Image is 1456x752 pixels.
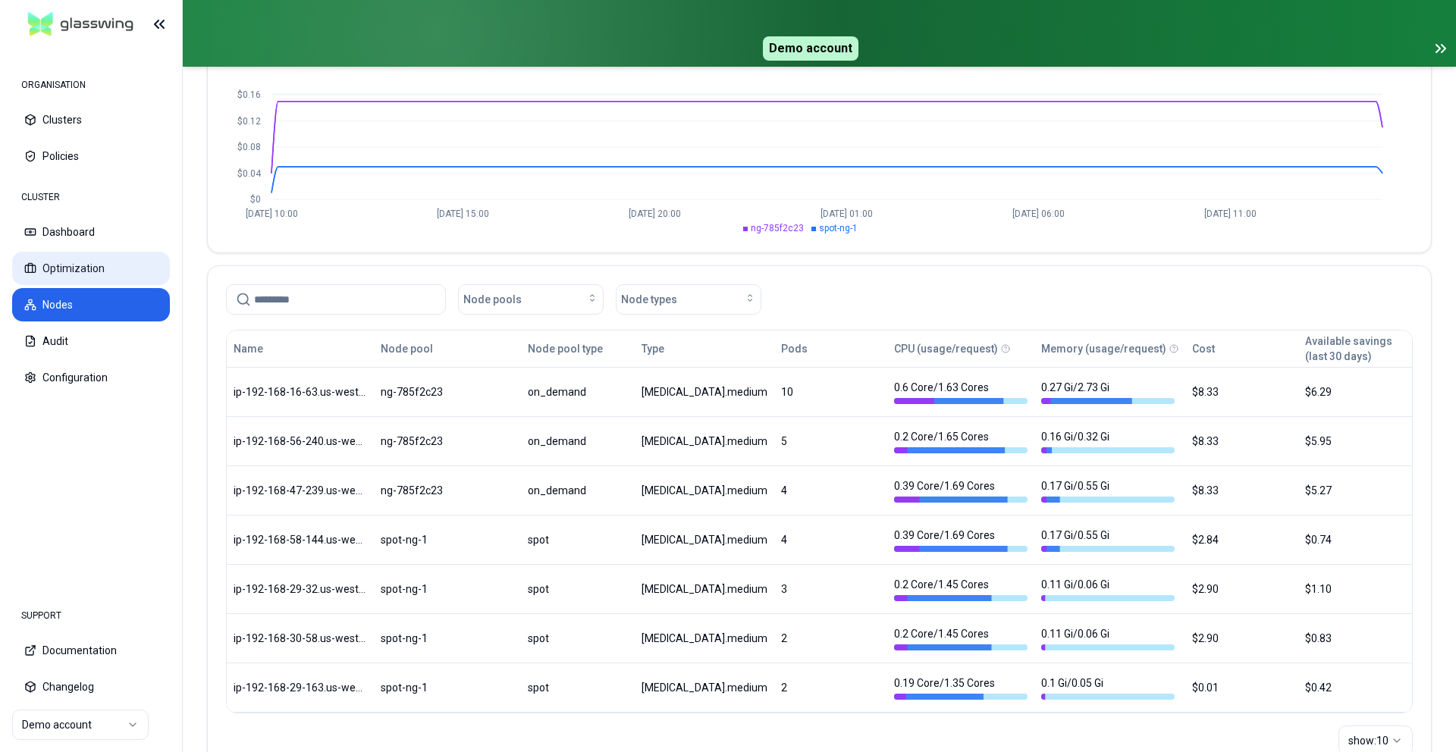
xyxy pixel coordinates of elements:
[819,223,858,233] span: spot-ng-1
[381,631,514,646] div: spot-ng-1
[381,384,514,399] div: ng-785f2c23
[642,483,767,498] div: t3.medium
[528,680,628,695] div: spot
[642,434,767,449] div: t3.medium
[12,670,170,703] button: Changelog
[763,36,858,61] span: Demo account
[234,483,367,498] div: ip-192-168-47-239.us-west-1.compute.internal
[1305,631,1405,646] div: $0.83
[1305,384,1405,399] div: $6.29
[381,532,514,547] div: spot-ng-1
[12,634,170,667] button: Documentation
[1041,675,1175,700] div: 0.1 Gi / 0.05 Gi
[12,139,170,173] button: Policies
[234,631,367,646] div: ip-192-168-30-58.us-west-1.compute.internal
[1305,434,1405,449] div: $5.95
[381,334,433,364] button: Node pool
[12,324,170,358] button: Audit
[616,284,761,315] button: Node types
[246,208,298,219] tspan: [DATE] 10:00
[1192,384,1291,399] div: $8.33
[234,334,263,364] button: Name
[894,380,1028,404] div: 0.6 Core / 1.63 Cores
[463,292,522,307] span: Node pools
[1305,334,1392,364] div: Available savings (last 30 days)
[1305,581,1405,597] div: $1.10
[621,292,677,307] span: Node types
[458,284,604,315] button: Node pools
[234,384,367,399] div: ip-192-168-16-63.us-west-1.compute.internal
[12,600,170,631] div: SUPPORT
[1305,483,1405,498] div: $5.27
[821,208,873,219] tspan: [DATE] 01:00
[234,680,367,695] div: ip-192-168-29-163.us-west-1.compute.internal
[1192,581,1291,597] div: $2.90
[894,626,1028,650] div: 0.2 Core / 1.45 Cores
[642,581,767,597] div: t3.medium
[1305,680,1405,695] div: $0.42
[781,680,880,695] div: 2
[528,532,628,547] div: spot
[1204,208,1257,219] tspan: [DATE] 11:00
[381,680,514,695] div: spot-ng-1
[234,532,367,547] div: ip-192-168-58-144.us-west-1.compute.internal
[381,434,514,449] div: ng-785f2c23
[237,89,261,100] tspan: $0.16
[894,528,1028,552] div: 0.39 Core / 1.69 Cores
[528,483,628,498] div: on_demand
[528,581,628,597] div: spot
[234,581,367,597] div: ip-192-168-29-32.us-west-1.compute.internal
[894,675,1028,700] div: 0.19 Core / 1.35 Cores
[437,208,489,219] tspan: [DATE] 15:00
[1041,626,1175,650] div: 0.11 Gi / 0.06 Gi
[1041,334,1166,364] button: Memory (usage/request)
[1012,208,1065,219] tspan: [DATE] 06:00
[894,429,1028,453] div: 0.2 Core / 1.65 Cores
[237,116,261,127] tspan: $0.12
[1041,429,1175,453] div: 0.16 Gi / 0.32 Gi
[381,483,514,498] div: ng-785f2c23
[12,361,170,394] button: Configuration
[381,581,514,597] div: spot-ng-1
[781,631,880,646] div: 2
[528,334,603,364] button: Node pool type
[1192,434,1291,449] div: $8.33
[781,334,808,364] button: Pods
[12,215,170,249] button: Dashboard
[12,252,170,285] button: Optimization
[1041,380,1175,404] div: 0.27 Gi / 2.73 Gi
[12,288,170,321] button: Nodes
[12,182,170,212] div: CLUSTER
[642,631,767,646] div: t3.medium
[1192,483,1291,498] div: $8.33
[237,142,261,152] tspan: $0.08
[237,168,262,179] tspan: $0.04
[528,384,628,399] div: on_demand
[894,334,998,364] button: CPU (usage/request)
[781,581,880,597] div: 3
[22,7,140,42] img: GlassWing
[751,223,804,233] span: ng-785f2c23
[234,434,367,449] div: ip-192-168-56-240.us-west-1.compute.internal
[528,631,628,646] div: spot
[12,103,170,136] button: Clusters
[1041,577,1175,601] div: 0.11 Gi / 0.06 Gi
[1305,532,1405,547] div: $0.74
[894,577,1028,601] div: 0.2 Core / 1.45 Cores
[781,532,880,547] div: 4
[642,680,767,695] div: t3.medium
[528,434,628,449] div: on_demand
[781,384,880,399] div: 10
[1192,532,1291,547] div: $2.84
[781,483,880,498] div: 4
[642,334,664,364] button: Type
[1041,528,1175,552] div: 0.17 Gi / 0.55 Gi
[642,384,767,399] div: t3.medium
[894,478,1028,503] div: 0.39 Core / 1.69 Cores
[629,208,681,219] tspan: [DATE] 20:00
[12,70,170,100] div: ORGANISATION
[1192,680,1291,695] div: $0.01
[781,434,880,449] div: 5
[1192,631,1291,646] div: $2.90
[250,194,261,205] tspan: $0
